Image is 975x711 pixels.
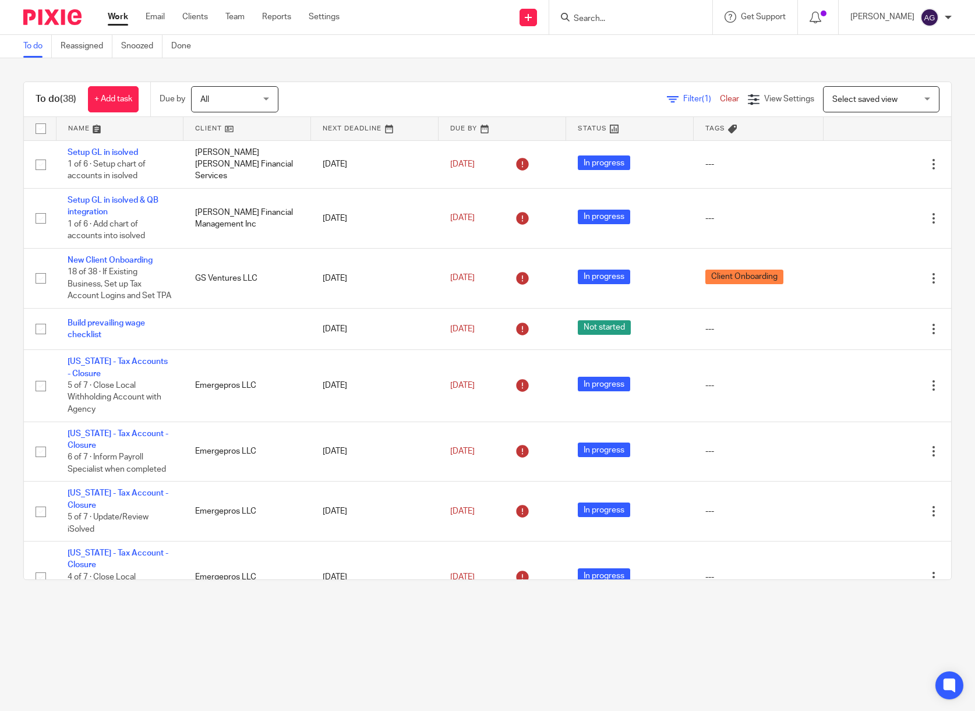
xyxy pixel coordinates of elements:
span: In progress [578,377,630,391]
a: Reassigned [61,35,112,58]
span: Filter [683,95,720,103]
span: 5 of 7 · Update/Review iSolved [68,513,149,533]
td: [DATE] [311,188,439,248]
span: Get Support [741,13,786,21]
span: In progress [578,503,630,517]
span: [DATE] [450,381,475,390]
a: Setup GL in isolved & QB integration [68,196,158,216]
a: Settings [309,11,340,23]
td: Emergepros LLC [183,350,311,422]
a: Snoozed [121,35,162,58]
span: [DATE] [450,325,475,333]
td: Emergepros LLC [183,482,311,542]
span: All [200,95,209,104]
td: [DATE] [311,140,439,188]
img: Pixie [23,9,82,25]
span: [DATE] [450,573,475,581]
span: 1 of 6 · Add chart of accounts into isolved [68,220,145,240]
div: --- [705,158,812,170]
a: Build prevailing wage checklist [68,319,145,339]
a: [US_STATE] - Tax Account - Closure [68,430,168,450]
a: Team [225,11,245,23]
span: Not started [578,320,631,335]
td: Emergepros LLC [183,422,311,482]
span: 4 of 7 · Close Local Withholding Account with Agency [68,573,161,605]
span: In progress [578,443,630,457]
span: [DATE] [450,214,475,222]
p: Due by [160,93,185,105]
span: In progress [578,210,630,224]
div: --- [705,505,812,517]
a: Setup GL in isolved [68,148,138,157]
a: Done [171,35,200,58]
a: Clear [720,95,739,103]
a: New Client Onboarding [68,256,153,264]
a: [US_STATE] - Tax Account - Closure [68,489,168,509]
span: Client Onboarding [705,270,783,284]
span: [DATE] [450,447,475,455]
td: [DATE] [311,350,439,422]
input: Search [573,14,677,24]
span: 1 of 6 · Setup chart of accounts in isolved [68,160,146,181]
a: Email [146,11,165,23]
span: [DATE] [450,507,475,515]
td: GS Ventures LLC [183,248,311,308]
td: [DATE] [311,422,439,482]
td: [DATE] [311,308,439,349]
a: [US_STATE] - Tax Account - Closure [68,549,168,569]
a: Clients [182,11,208,23]
div: --- [705,571,812,583]
span: 5 of 7 · Close Local Withholding Account with Agency [68,381,161,413]
span: 6 of 7 · Inform Payroll Specialist when completed [68,453,166,473]
span: In progress [578,568,630,583]
td: [PERSON_NAME] [PERSON_NAME] Financial Services [183,140,311,188]
td: [DATE] [311,482,439,542]
a: [US_STATE] - Tax Accounts - Closure [68,358,168,377]
a: To do [23,35,52,58]
span: Tags [705,125,725,132]
td: [DATE] [311,248,439,308]
td: [PERSON_NAME] Financial Management Inc [183,188,311,248]
span: Select saved view [832,95,898,104]
p: [PERSON_NAME] [850,11,914,23]
a: Reports [262,11,291,23]
span: [DATE] [450,160,475,168]
span: In progress [578,270,630,284]
span: In progress [578,155,630,170]
span: 18 of 38 · If Existing Business, Set up Tax Account Logins and Set TPA [68,268,171,300]
span: View Settings [764,95,814,103]
td: Emergepros LLC [183,542,311,613]
div: --- [705,323,812,335]
div: --- [705,380,812,391]
h1: To do [36,93,76,105]
span: (38) [60,94,76,104]
span: (1) [702,95,711,103]
a: Work [108,11,128,23]
div: --- [705,213,812,224]
td: [DATE] [311,542,439,613]
div: --- [705,445,812,457]
span: [DATE] [450,274,475,282]
a: + Add task [88,86,139,112]
img: svg%3E [920,8,939,27]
